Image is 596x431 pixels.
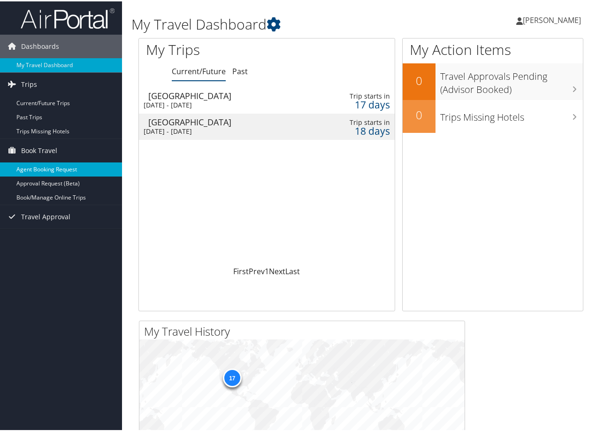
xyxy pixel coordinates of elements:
a: 1 [265,265,269,275]
div: [DATE] - [DATE] [144,126,302,134]
h3: Trips Missing Hotels [440,105,583,123]
div: Trip starts in [336,91,390,99]
h3: Travel Approvals Pending (Advisor Booked) [440,64,583,95]
h2: My Travel History [144,322,465,338]
span: [PERSON_NAME] [523,14,581,24]
div: 18 days [336,125,390,134]
a: [PERSON_NAME] [516,5,590,33]
a: Prev [249,265,265,275]
img: airportal-logo.png [21,6,115,28]
h1: My Action Items [403,38,583,58]
a: First [233,265,249,275]
a: Last [285,265,300,275]
span: Trips [21,71,37,95]
div: [GEOGRAPHIC_DATA] [148,116,307,125]
div: Trip starts in [336,117,390,125]
a: Current/Future [172,65,226,75]
a: Past [232,65,248,75]
span: Dashboards [21,33,59,57]
span: Book Travel [21,138,57,161]
div: [DATE] - [DATE] [144,100,302,108]
h1: My Travel Dashboard [131,13,437,33]
a: 0Trips Missing Hotels [403,99,583,131]
div: 17 [222,367,241,386]
div: [GEOGRAPHIC_DATA] [148,90,307,99]
h1: My Trips [146,38,281,58]
h2: 0 [403,106,436,122]
h2: 0 [403,71,436,87]
span: Travel Approval [21,204,70,227]
div: 17 days [336,99,390,108]
a: Next [269,265,285,275]
a: 0Travel Approvals Pending (Advisor Booked) [403,62,583,98]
